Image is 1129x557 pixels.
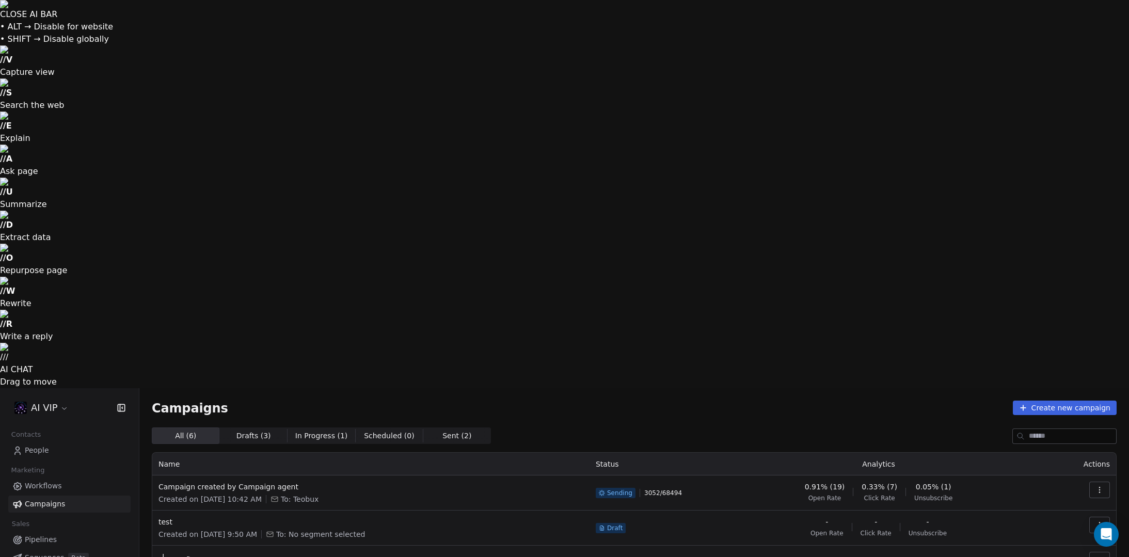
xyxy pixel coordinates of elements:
span: In Progress ( 1 ) [295,431,348,441]
span: Open Rate [808,494,841,502]
span: Contacts [7,427,45,442]
span: Sent ( 2 ) [442,431,471,441]
span: Sending [607,489,632,497]
span: 0.33% (7) [862,482,897,492]
span: - [825,517,828,527]
a: Workflows [8,478,131,495]
span: Unsubscribe [909,529,947,537]
span: AI VIP [31,401,58,415]
span: Campaign created by Campaign agent [158,482,583,492]
button: AI VIP [12,399,71,417]
img: 2025-01-15_18-31-34.jpg [14,402,27,414]
span: Scheduled ( 0 ) [364,431,415,441]
button: Create new campaign [1013,401,1117,415]
span: Drafts ( 3 ) [236,431,271,441]
span: Click Rate [864,494,895,502]
span: Campaigns [25,499,65,510]
a: Pipelines [8,531,131,548]
span: 3052 / 68494 [644,489,682,497]
div: Open Intercom Messenger [1094,522,1119,547]
span: Created on [DATE] 10:42 AM [158,494,262,504]
span: Click Rate [861,529,892,537]
span: - [874,517,877,527]
th: Status [590,453,719,475]
span: To: Teobux [281,494,319,504]
th: Actions [1039,453,1116,475]
th: Name [152,453,590,475]
a: People [8,442,131,459]
a: Campaigns [8,496,131,513]
span: - [926,517,929,527]
span: Campaigns [152,401,228,415]
span: Created on [DATE] 9:50 AM [158,529,257,539]
span: Draft [607,524,623,532]
span: 0.05% (1) [916,482,951,492]
span: Unsubscribe [914,494,952,502]
span: Marketing [7,463,49,478]
span: Open Rate [810,529,844,537]
span: Pipelines [25,534,57,545]
span: Sales [7,516,34,532]
th: Analytics [719,453,1039,475]
span: To: No segment selected [276,529,365,539]
span: 0.91% (19) [805,482,845,492]
span: Workflows [25,481,62,491]
span: test [158,517,583,527]
span: People [25,445,49,456]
